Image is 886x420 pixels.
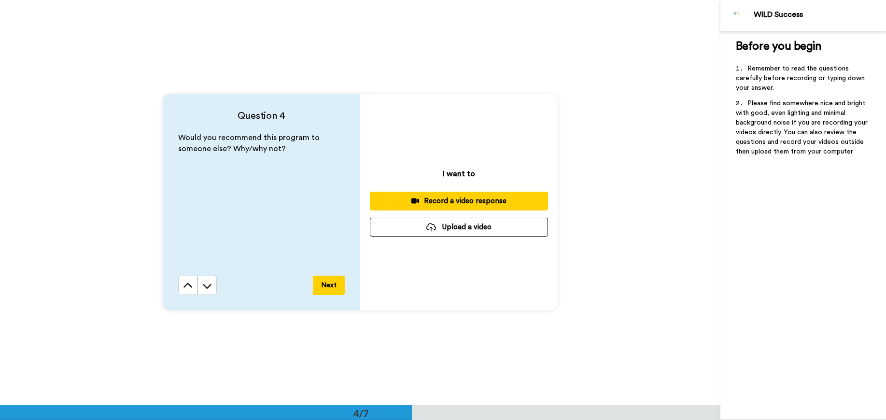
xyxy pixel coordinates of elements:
[754,10,886,19] div: WILD Success
[338,406,384,420] div: 4/7
[178,109,345,123] h4: Question 4
[178,134,322,153] span: Would you recommend this program to someone else? Why/why not?
[736,41,821,52] span: Before you begin
[736,100,870,155] span: Please find somewhere nice and bright with good, even lighting and minimal background noise if yo...
[313,276,345,295] button: Next
[370,218,548,237] button: Upload a video
[443,168,475,180] p: I want to
[378,196,540,206] div: Record a video response
[726,4,749,27] img: Profile Image
[736,65,867,91] span: Remember to read the questions carefully before recording or typing down your answer.
[370,192,548,210] button: Record a video response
